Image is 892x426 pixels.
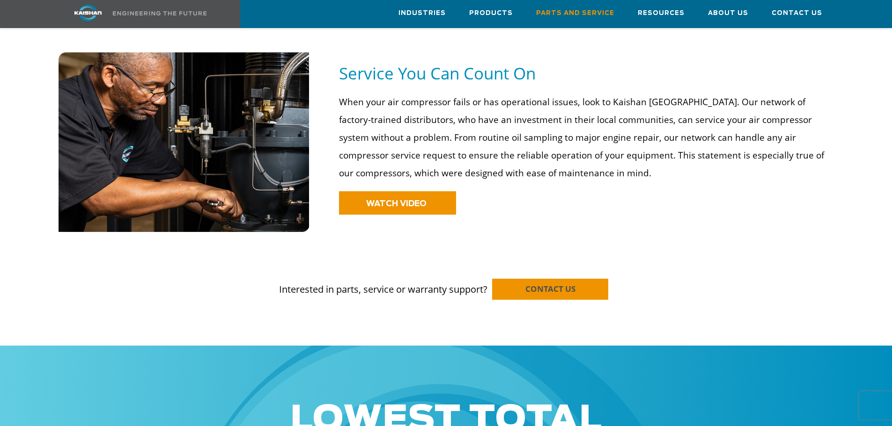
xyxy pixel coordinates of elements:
[339,93,827,182] p: When your air compressor fails or has operational issues, look to Kaishan [GEOGRAPHIC_DATA]. Our ...
[708,0,748,26] a: About Us
[366,200,427,208] span: WATCH VIDEO
[59,52,310,232] img: service
[398,0,446,26] a: Industries
[536,8,614,19] span: Parts and Service
[398,8,446,19] span: Industries
[339,63,833,84] h5: Service You Can Count On
[469,0,513,26] a: Products
[638,0,685,26] a: Resources
[772,0,822,26] a: Contact Us
[708,8,748,19] span: About Us
[492,279,608,300] a: CONTACT US
[772,8,822,19] span: Contact Us
[638,8,685,19] span: Resources
[469,8,513,19] span: Products
[536,0,614,26] a: Parts and Service
[525,283,575,294] span: CONTACT US
[339,191,456,215] a: WATCH VIDEO
[53,5,123,21] img: kaishan logo
[113,11,206,15] img: Engineering the future
[59,265,834,296] p: Interested in parts, service or warranty support?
